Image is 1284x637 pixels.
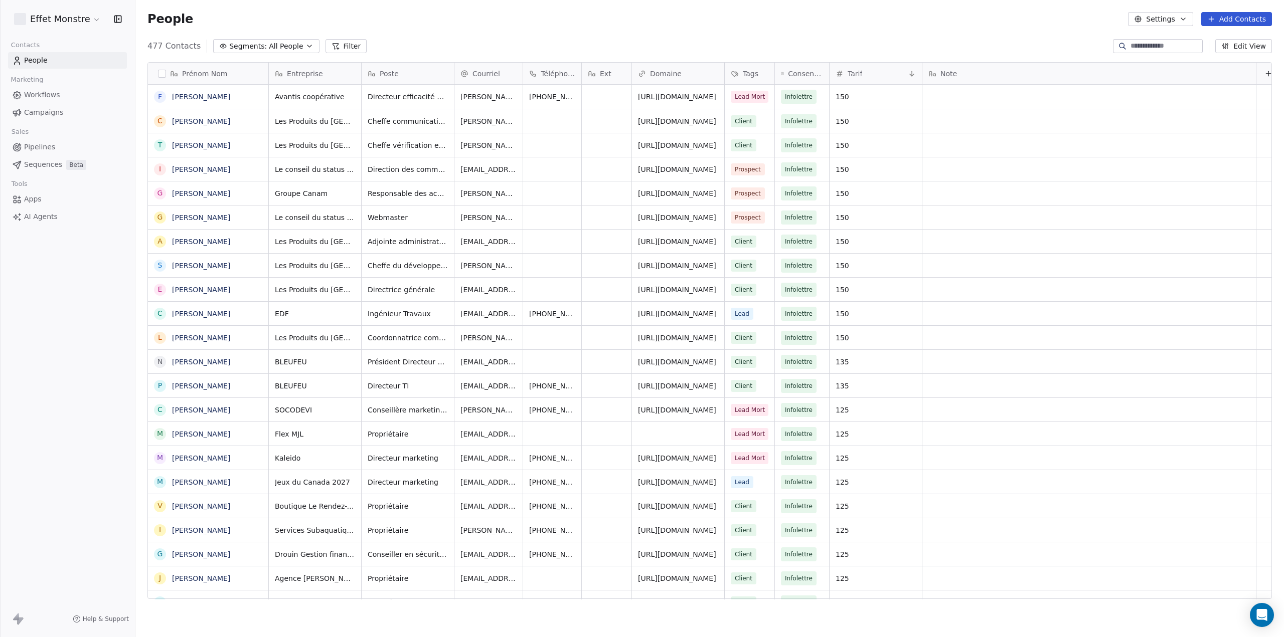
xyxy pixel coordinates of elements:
div: Entreprise [269,63,361,84]
span: 150 [836,140,916,150]
span: Note [940,69,957,79]
span: Directeur TI [368,381,448,391]
span: Propriétaire [368,597,448,607]
span: Client [731,332,756,344]
a: [PERSON_NAME] [172,526,230,534]
a: [URL][DOMAIN_NAME] [638,454,716,462]
a: [URL][DOMAIN_NAME] [638,117,716,125]
span: [PERSON_NAME][EMAIL_ADDRESS][DOMAIN_NAME] [460,188,517,198]
span: Les Produits du [GEOGRAPHIC_DATA] [275,237,355,247]
span: Responsable des achats [368,188,448,198]
span: Infolettre [785,92,813,102]
span: Avantis coopérative [275,92,355,102]
span: [EMAIL_ADDRESS][DOMAIN_NAME] [460,429,517,439]
span: Infolettre [785,285,813,295]
span: 150 [836,285,916,295]
span: 150 [836,116,916,126]
div: N [157,356,163,367]
span: People [147,12,193,27]
span: [EMAIL_ADDRESS][DOMAIN_NAME] [460,597,517,607]
span: Client [731,284,756,296]
span: Domaine [650,69,682,79]
div: M [157,429,163,439]
span: Tarif [848,69,862,79]
a: [URL][DOMAIN_NAME] [638,550,716,558]
span: [EMAIL_ADDRESS][DOMAIN_NAME] [460,285,517,295]
a: [URL][DOMAIN_NAME] [638,598,716,606]
span: Boutique Le Rendez-Vous / La Cuisinerie [275,501,355,511]
span: Client [731,236,756,248]
a: [URL][DOMAIN_NAME] [638,214,716,222]
span: Workflows [24,90,60,100]
span: Client [731,524,756,536]
a: [PERSON_NAME] [172,382,230,390]
div: C [157,404,163,415]
span: Infolettre [785,213,813,223]
span: Kaleido [275,453,355,463]
span: [PHONE_NUMBER] [529,381,575,391]
span: Ingénieur Travaux [368,309,448,319]
span: Directeur efficacité opérationnelle [368,92,448,102]
span: [EMAIL_ADDRESS][DOMAIN_NAME] [460,573,517,583]
span: Infolettre [785,140,813,150]
span: Lead Mort [731,428,768,440]
div: L [158,332,162,343]
span: 125 [836,477,916,487]
a: Campaigns [8,104,127,121]
div: Courriel [454,63,523,84]
div: F [158,92,162,102]
a: [PERSON_NAME] [172,93,230,101]
span: Campaigns [24,107,63,118]
div: Domaine [632,63,724,84]
a: [URL][DOMAIN_NAME] [638,165,716,173]
span: Consentement marketing [788,69,823,79]
span: Client [731,548,756,560]
div: V [157,501,163,511]
span: Les Produits du [GEOGRAPHIC_DATA] [275,116,355,126]
span: Cheffe communications et marketing [368,116,448,126]
div: M [157,477,163,487]
span: Lead [731,476,753,488]
span: [PERSON_NAME][EMAIL_ADDRESS][DOMAIN_NAME] [460,213,517,223]
div: Prénom Nom [148,63,268,84]
div: I [159,525,161,535]
a: [PERSON_NAME] [172,141,230,149]
span: 125 [836,525,916,535]
span: Ext [600,69,611,79]
span: Effet Monstre [30,13,90,26]
span: Les Produits du [GEOGRAPHIC_DATA] [275,285,355,295]
span: Cheffe du développement des affaires et partenariats [368,261,448,271]
a: [PERSON_NAME] [172,262,230,270]
span: Client [731,115,756,127]
a: [URL][DOMAIN_NAME] [638,334,716,342]
span: Infolettre [785,477,813,487]
span: Les Produits du [GEOGRAPHIC_DATA] [275,261,355,271]
a: [URL][DOMAIN_NAME] [638,478,716,486]
span: 477 Contacts [147,40,201,52]
span: [EMAIL_ADDRESS][DOMAIN_NAME] [460,477,517,487]
button: Effet Monstre [12,11,103,28]
div: S [158,260,163,271]
span: Cheffe vérification et conformité [368,140,448,150]
a: [PERSON_NAME] [172,550,230,558]
span: BLEUFEU [275,357,355,367]
span: Webmaster [368,213,448,223]
span: 125 [836,549,916,559]
span: [PHONE_NUMBER] [529,597,575,607]
span: Propriétaire [368,525,448,535]
button: Add Contacts [1201,12,1272,26]
span: Infolettre [785,597,813,607]
span: [PERSON_NAME][EMAIL_ADDRESS][DOMAIN_NAME] [460,405,517,415]
span: Le conseil du status de la femme [275,213,355,223]
span: Tools [7,176,32,191]
span: 125 [836,573,916,583]
span: [PHONE_NUMBER] [529,501,575,511]
a: [PERSON_NAME] [172,286,230,294]
div: M [157,453,163,463]
span: Segments: [229,41,267,52]
a: [URL][DOMAIN_NAME] [638,382,716,390]
span: Courriel [472,69,500,79]
span: Agence [PERSON_NAME] [275,573,355,583]
span: Infolettre [785,333,813,343]
div: C [157,308,163,319]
